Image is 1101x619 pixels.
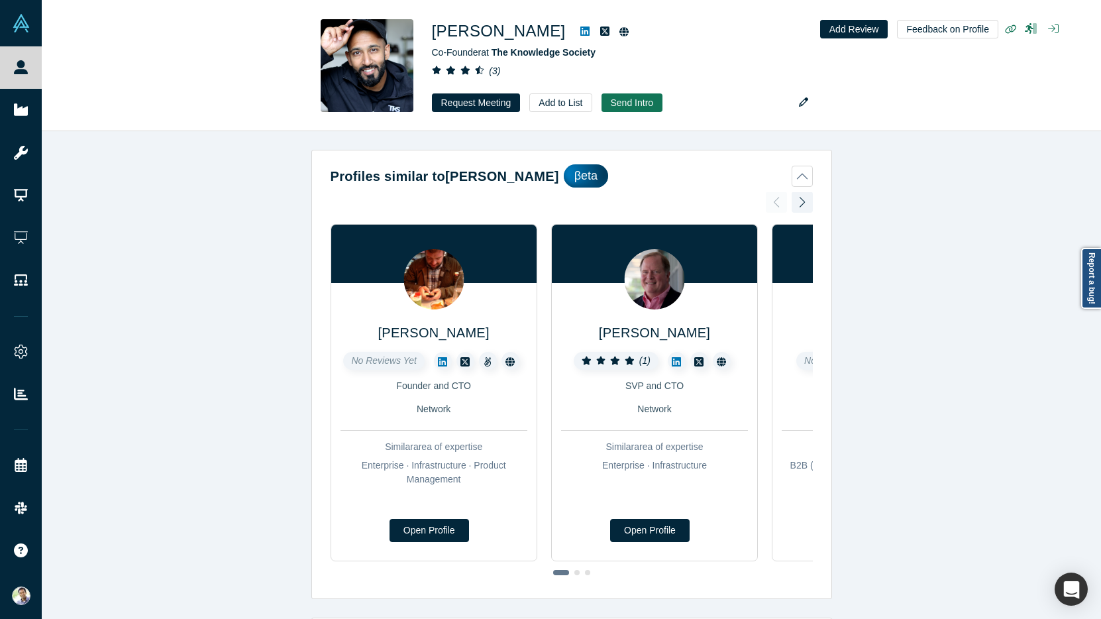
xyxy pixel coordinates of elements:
[432,93,521,112] button: Request Meeting
[625,380,684,391] span: SVP and CTO
[782,440,969,454] div: Similar area of expertise
[432,47,596,58] span: Co-Founder at
[624,249,684,309] img: Brett Shockley's Profile Image
[390,519,469,542] a: Open Profile
[351,355,417,366] span: No Reviews Yet
[804,355,870,366] span: No Reviews Yet
[561,440,748,454] div: Similar area of expertise
[378,325,489,340] a: [PERSON_NAME]
[897,20,998,38] button: Feedback on Profile
[489,66,500,76] i: ( 3 )
[564,164,608,188] div: βeta
[639,355,651,366] i: ( 1 )
[599,325,710,340] a: [PERSON_NAME]
[602,93,663,112] button: Send Intro
[790,460,961,484] span: B2B (Business-to-Business) · Enterprise · Deep Tech (Deep Technology)
[331,166,559,186] h2: Profiles similar to [PERSON_NAME]
[1081,248,1101,309] a: Report a bug!
[610,519,690,542] a: Open Profile
[321,19,413,112] img: Navid Nathoo's Profile Image
[432,19,566,43] h1: [PERSON_NAME]
[341,440,527,454] div: Similar area of expertise
[12,14,30,32] img: Alchemist Vault Logo
[820,20,888,38] button: Add Review
[403,249,464,309] img: Steve Garrity's Profile Image
[362,460,506,484] span: Enterprise · Infrastructure · Product Management
[602,460,707,471] span: Enterprise · Infrastructure
[396,380,471,391] span: Founder and CTO
[331,164,813,188] button: Profiles similar to[PERSON_NAME]βeta
[561,402,748,416] div: Network
[492,47,596,58] a: The Knowledge Society
[12,587,30,605] img: Ravi Belani's Account
[341,402,527,416] div: Network
[782,402,969,416] div: VC
[529,93,592,112] button: Add to List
